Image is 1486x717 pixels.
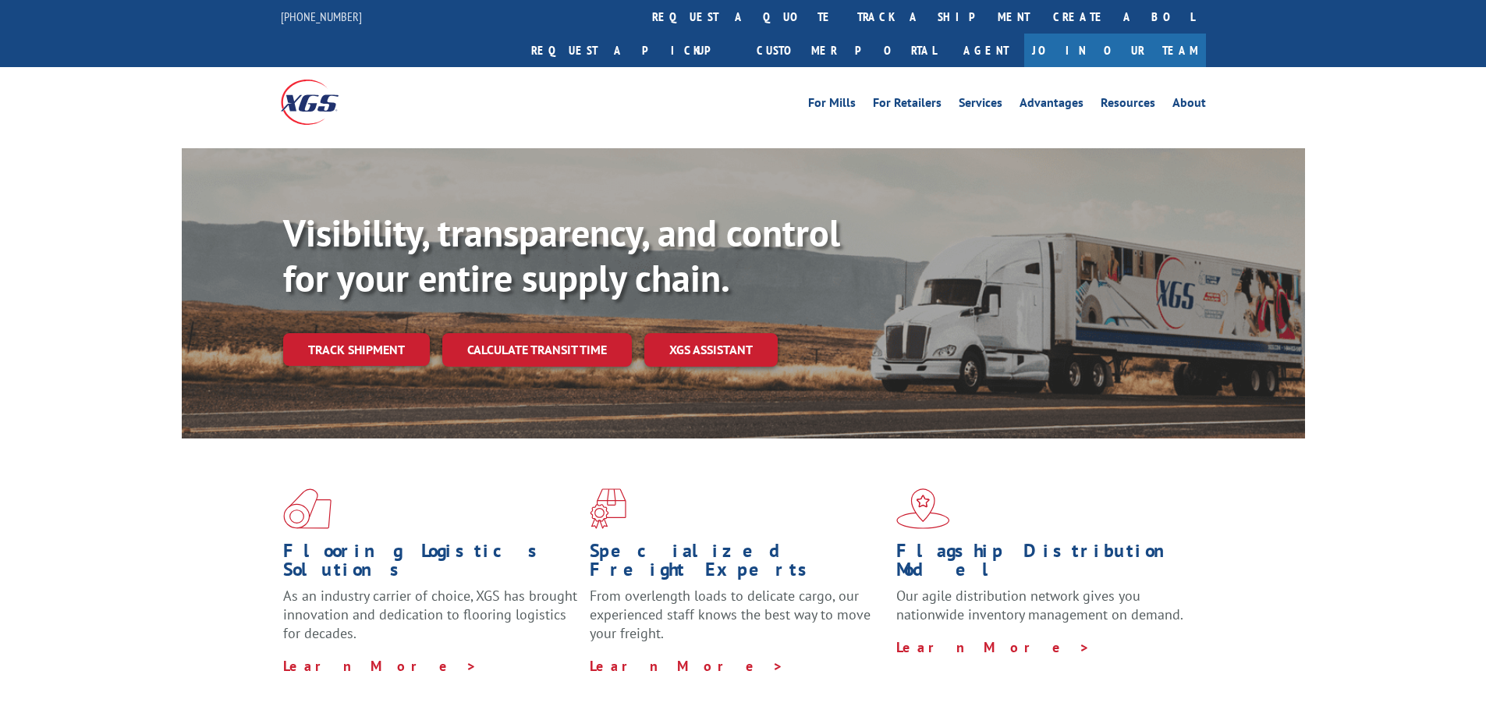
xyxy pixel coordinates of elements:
a: XGS ASSISTANT [644,333,778,367]
img: xgs-icon-total-supply-chain-intelligence-red [283,488,332,529]
span: Our agile distribution network gives you nationwide inventory management on demand. [896,587,1183,623]
a: Services [959,97,1002,114]
img: xgs-icon-flagship-distribution-model-red [896,488,950,529]
h1: Specialized Freight Experts [590,541,885,587]
a: Request a pickup [520,34,745,67]
a: Calculate transit time [442,333,632,367]
a: Agent [948,34,1024,67]
a: [PHONE_NUMBER] [281,9,362,24]
a: Track shipment [283,333,430,366]
a: Learn More > [283,657,477,675]
p: From overlength loads to delicate cargo, our experienced staff knows the best way to move your fr... [590,587,885,656]
a: For Retailers [873,97,942,114]
span: As an industry carrier of choice, XGS has brought innovation and dedication to flooring logistics... [283,587,577,642]
a: Resources [1101,97,1155,114]
a: Customer Portal [745,34,948,67]
a: Learn More > [896,638,1091,656]
a: Learn More > [590,657,784,675]
h1: Flagship Distribution Model [896,541,1191,587]
h1: Flooring Logistics Solutions [283,541,578,587]
a: Join Our Team [1024,34,1206,67]
a: About [1172,97,1206,114]
b: Visibility, transparency, and control for your entire supply chain. [283,208,840,302]
a: For Mills [808,97,856,114]
a: Advantages [1020,97,1083,114]
img: xgs-icon-focused-on-flooring-red [590,488,626,529]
